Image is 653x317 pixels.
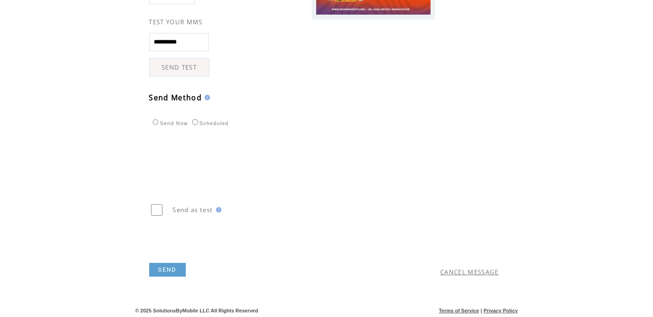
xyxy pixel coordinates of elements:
span: Send as test [173,206,213,214]
a: CANCEL MESSAGE [440,268,499,276]
img: help.gif [213,207,221,213]
label: Scheduled [190,120,229,126]
img: help.gif [202,95,210,100]
label: Send Now [151,120,188,126]
span: © 2025 SolutionsByMobile LLC All Rights Reserved [135,308,259,313]
a: Terms of Service [439,308,479,313]
input: Scheduled [192,119,198,125]
input: Send Now [153,119,159,125]
span: Send Method [149,93,202,103]
a: SEND TEST [149,58,210,77]
a: Privacy Policy [484,308,518,313]
span: TEST YOUR MMS [149,18,203,26]
span: | [480,308,482,313]
a: SEND [149,263,186,277]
